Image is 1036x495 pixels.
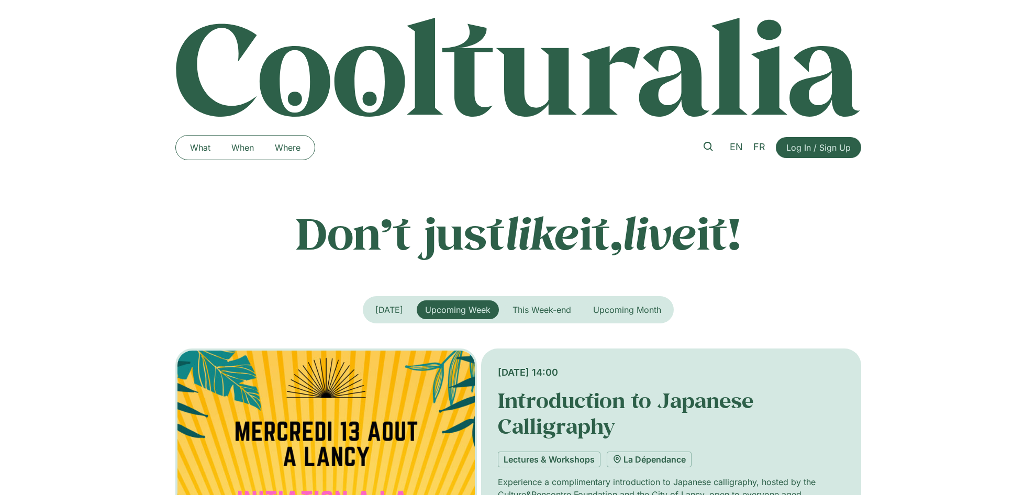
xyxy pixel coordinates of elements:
span: Upcoming Month [593,305,661,315]
a: What [180,139,221,156]
span: EN [730,141,743,152]
a: La Dépendance [607,452,692,467]
span: Log In / Sign Up [786,141,851,154]
span: Upcoming Week [425,305,491,315]
a: FR [748,140,771,155]
a: Introduction to Japanese Calligraphy [498,387,753,440]
a: Where [264,139,311,156]
em: like [505,204,580,262]
a: EN [725,140,748,155]
a: When [221,139,264,156]
p: Don’t just it, it! [175,207,861,259]
div: [DATE] 14:00 [498,365,844,379]
span: [DATE] [375,305,403,315]
a: Lectures & Workshops [498,452,600,467]
em: live [622,204,697,262]
span: FR [753,141,765,152]
span: This Week-end [513,305,571,315]
a: Log In / Sign Up [776,137,861,158]
nav: Menu [180,139,311,156]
